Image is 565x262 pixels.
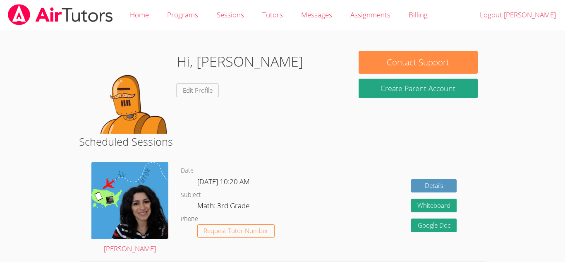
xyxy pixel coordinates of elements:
img: airtutors_banner-c4298cdbf04f3fff15de1276eac7730deb9818008684d7c2e4769d2f7ddbe033.png [7,4,114,25]
h2: Scheduled Sessions [79,134,486,149]
span: Request Tutor Number [203,228,268,234]
span: Messages [301,10,332,19]
a: Edit Profile [177,84,219,97]
dt: Date [181,166,194,176]
a: [PERSON_NAME] [91,162,168,255]
dt: Subject [181,190,201,200]
dt: Phone [181,214,198,224]
a: Details [411,179,457,193]
span: [DATE] 10:20 AM [197,177,250,186]
a: Google Doc [411,219,457,232]
button: Create Parent Account [359,79,478,98]
dd: Math: 3rd Grade [197,200,251,214]
img: air%20tutor%20avatar.png [91,162,168,239]
h1: Hi, [PERSON_NAME] [177,51,303,72]
button: Contact Support [359,51,478,74]
button: Whiteboard [411,199,457,212]
button: Request Tutor Number [197,224,275,238]
img: default.png [87,51,170,134]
